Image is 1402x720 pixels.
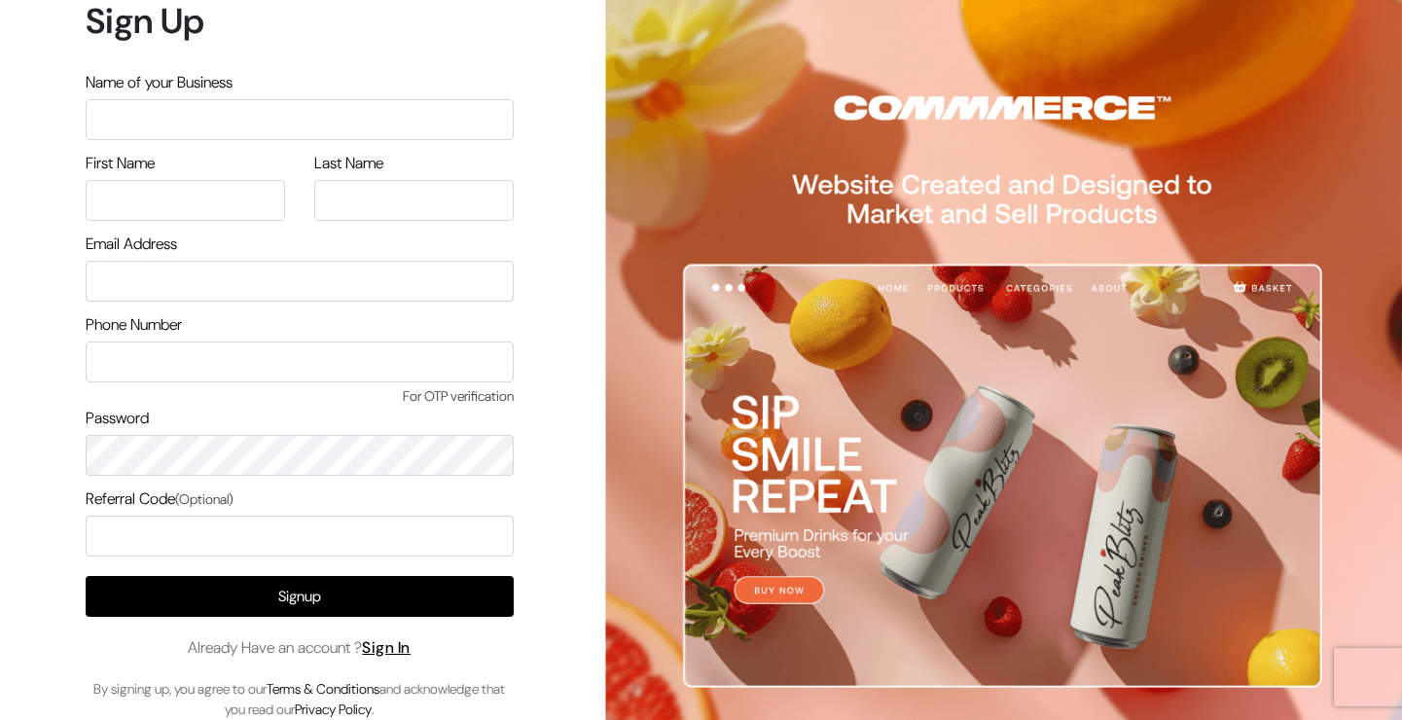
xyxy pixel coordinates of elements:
[86,71,233,94] label: Name of your Business
[175,490,234,508] span: (Optional)
[295,701,372,718] a: Privacy Policy
[86,576,514,617] button: Signup
[188,636,411,660] span: Already Have an account ?
[86,679,514,720] p: By signing up, you agree to our and acknowledge that you read our .
[86,487,234,511] label: Referral Code
[267,680,379,698] a: Terms & Conditions
[86,152,155,175] label: First Name
[86,407,149,430] label: Password
[314,152,383,175] label: Last Name
[86,233,177,256] label: Email Address
[86,313,182,337] label: Phone Number
[362,637,411,658] a: Sign In
[86,386,514,407] span: For OTP verification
